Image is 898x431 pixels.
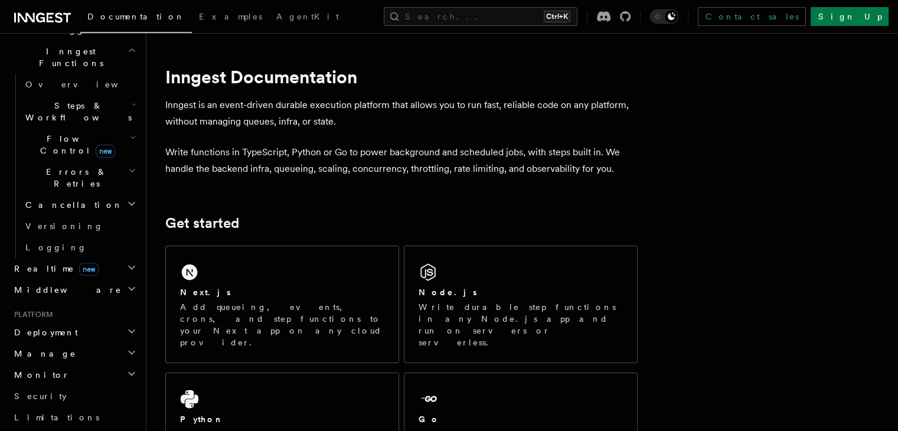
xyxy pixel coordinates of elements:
[21,215,139,237] a: Versioning
[21,74,139,95] a: Overview
[404,246,638,363] a: Node.jsWrite durable step functions in any Node.js app and run on servers or serverless.
[384,7,577,26] button: Search...Ctrl+K
[9,326,78,338] span: Deployment
[9,310,53,319] span: Platform
[165,66,638,87] h1: Inngest Documentation
[419,301,623,348] p: Write durable step functions in any Node.js app and run on servers or serverless.
[650,9,678,24] button: Toggle dark mode
[180,413,224,425] h2: Python
[21,166,128,190] span: Errors & Retries
[21,161,139,194] button: Errors & Retries
[21,133,130,156] span: Flow Control
[192,4,269,32] a: Examples
[544,11,570,22] kbd: Ctrl+K
[9,74,139,258] div: Inngest Functions
[21,95,139,128] button: Steps & Workflows
[698,7,806,26] a: Contact sales
[9,263,99,275] span: Realtime
[165,246,399,363] a: Next.jsAdd queueing, events, crons, and step functions to your Next app on any cloud provider.
[21,237,139,258] a: Logging
[21,194,139,215] button: Cancellation
[21,199,123,211] span: Cancellation
[180,286,231,298] h2: Next.js
[87,12,185,21] span: Documentation
[9,45,128,69] span: Inngest Functions
[811,7,889,26] a: Sign Up
[165,144,638,177] p: Write functions in TypeScript, Python or Go to power background and scheduled jobs, with steps bu...
[14,391,67,401] span: Security
[9,407,139,428] a: Limitations
[165,97,638,130] p: Inngest is an event-driven durable execution platform that allows you to run fast, reliable code ...
[25,80,147,89] span: Overview
[419,413,440,425] h2: Go
[96,145,115,158] span: new
[25,243,87,252] span: Logging
[21,128,139,161] button: Flow Controlnew
[9,364,139,386] button: Monitor
[9,41,139,74] button: Inngest Functions
[9,343,139,364] button: Manage
[180,301,384,348] p: Add queueing, events, crons, and step functions to your Next app on any cloud provider.
[14,413,99,422] span: Limitations
[419,286,477,298] h2: Node.js
[21,100,132,123] span: Steps & Workflows
[9,258,139,279] button: Realtimenew
[79,263,99,276] span: new
[276,12,339,21] span: AgentKit
[165,215,239,231] a: Get started
[9,369,70,381] span: Monitor
[9,284,122,296] span: Middleware
[9,348,76,360] span: Manage
[80,4,192,33] a: Documentation
[269,4,346,32] a: AgentKit
[25,221,103,231] span: Versioning
[9,279,139,301] button: Middleware
[9,386,139,407] a: Security
[199,12,262,21] span: Examples
[9,322,139,343] button: Deployment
